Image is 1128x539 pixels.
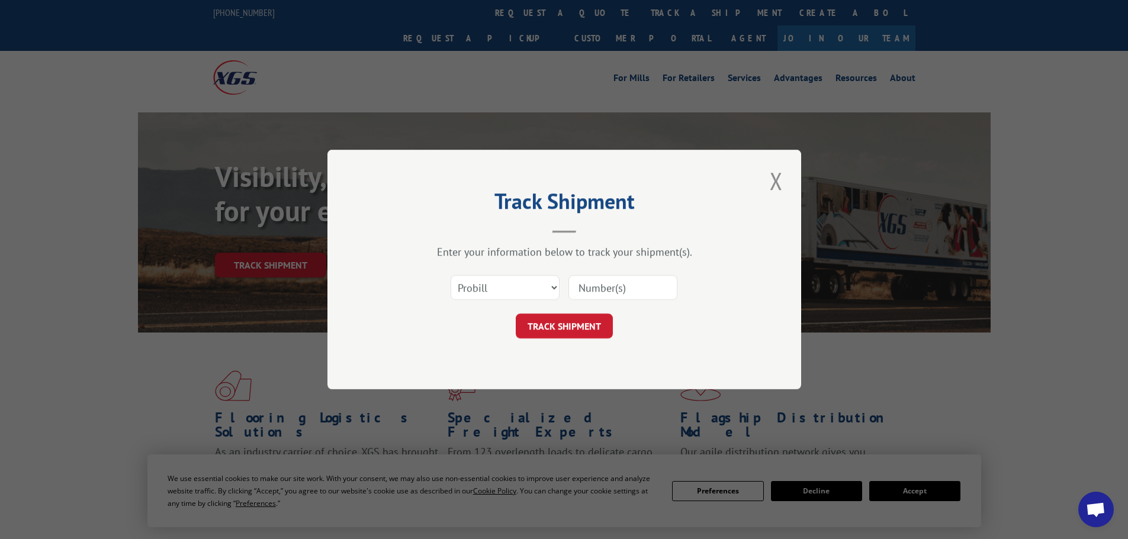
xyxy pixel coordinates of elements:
button: Close modal [766,164,786,197]
a: Open chat [1078,492,1114,527]
div: Enter your information below to track your shipment(s). [387,245,742,259]
input: Number(s) [568,275,677,300]
h2: Track Shipment [387,193,742,215]
button: TRACK SHIPMENT [516,314,613,338]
